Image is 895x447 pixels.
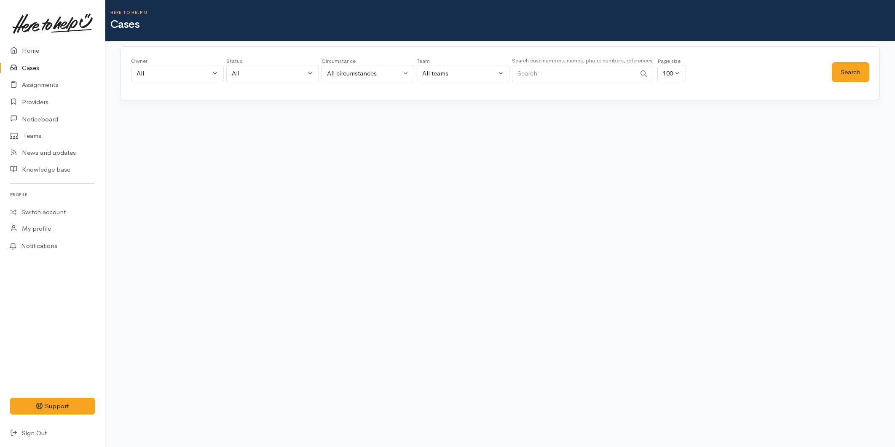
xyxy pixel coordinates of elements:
[417,57,509,65] div: Team
[832,62,869,83] button: Search
[322,65,414,82] button: All circumstances
[422,69,496,78] div: All teams
[131,57,224,65] div: Owner
[10,189,95,200] h6: Profile
[226,65,319,82] button: All
[110,19,895,31] h1: Cases
[663,69,673,78] div: 100
[131,65,224,82] button: All
[512,57,652,64] small: Search case numbers, names, phone numbers, references
[10,398,95,415] button: Support
[657,65,686,82] button: 100
[110,10,895,15] h6: Here to help u
[137,69,211,78] div: All
[417,65,509,82] button: All teams
[322,57,414,65] div: Circumstance
[232,69,306,78] div: All
[657,57,686,65] div: Page size
[327,69,401,78] div: All circumstances
[226,57,319,65] div: Status
[512,65,636,82] input: Search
